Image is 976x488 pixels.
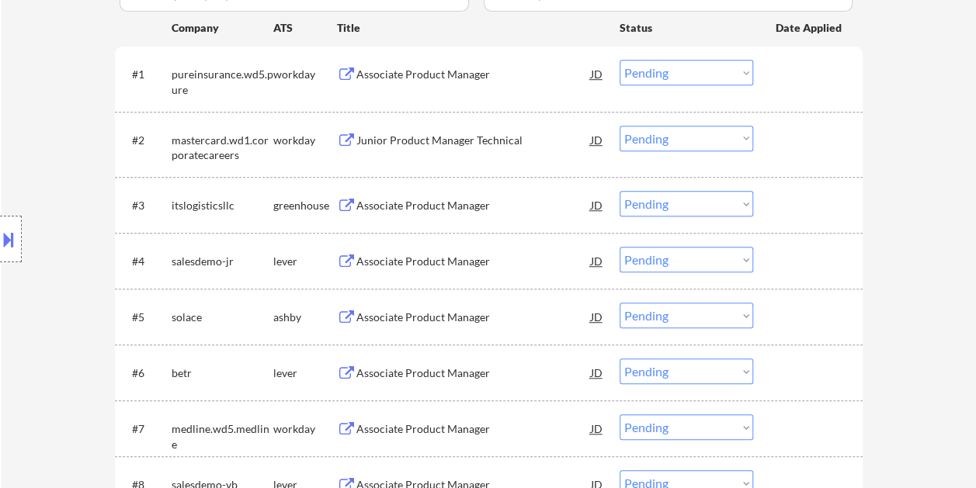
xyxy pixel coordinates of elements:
div: Junior Product Manager Technical [356,133,591,148]
div: JD [589,303,605,331]
div: Company [172,20,273,36]
div: Associate Product Manager [356,198,591,213]
div: JD [589,60,605,88]
div: workday [273,421,337,437]
div: JD [589,247,605,275]
div: workday [273,133,337,148]
div: Associate Product Manager [356,67,591,82]
div: workday [273,67,337,82]
div: Date Applied [776,20,844,36]
div: #1 [132,67,159,82]
div: JD [589,358,605,386]
div: lever [273,365,337,381]
div: JD [589,191,605,219]
div: lever [273,254,337,269]
div: greenhouse [273,198,337,213]
div: Associate Product Manager [356,254,591,269]
div: Associate Product Manager [356,310,591,325]
div: Associate Product Manager [356,421,591,437]
div: Status [620,13,753,41]
div: pureinsurance.wd5.pure [172,67,273,97]
div: Associate Product Manager [356,365,591,381]
div: JD [589,126,605,154]
div: ashby [273,310,337,325]
div: Title [337,20,605,36]
div: ATS [273,20,337,36]
div: JD [589,414,605,442]
div: medline.wd5.medline [172,421,273,452]
div: #7 [132,421,159,437]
